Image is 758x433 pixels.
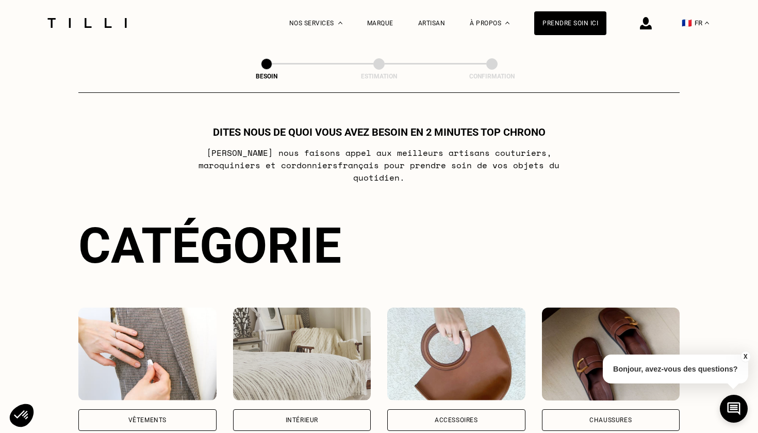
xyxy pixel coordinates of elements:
[78,217,680,275] div: Catégorie
[705,22,709,24] img: menu déroulant
[534,11,606,35] a: Prendre soin ici
[286,417,318,423] div: Intérieur
[367,20,393,27] a: Marque
[603,355,748,383] p: Bonjour, avez-vous des questions?
[233,308,371,400] img: Intérieur
[327,73,431,80] div: Estimation
[640,17,652,29] img: icône connexion
[682,18,692,28] span: 🇫🇷
[338,22,342,24] img: Menu déroulant
[740,351,750,362] button: X
[215,73,318,80] div: Besoin
[542,308,680,400] img: Chaussures
[44,18,130,28] img: Logo du service de couturière Tilli
[440,73,543,80] div: Confirmation
[387,308,525,400] img: Accessoires
[175,147,584,184] p: [PERSON_NAME] nous faisons appel aux meilleurs artisans couturiers , maroquiniers et cordonniers ...
[78,308,217,400] img: Vêtements
[213,126,546,138] h1: Dites nous de quoi vous avez besoin en 2 minutes top chrono
[589,417,632,423] div: Chaussures
[435,417,478,423] div: Accessoires
[505,22,509,24] img: Menu déroulant à propos
[128,417,167,423] div: Vêtements
[418,20,446,27] a: Artisan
